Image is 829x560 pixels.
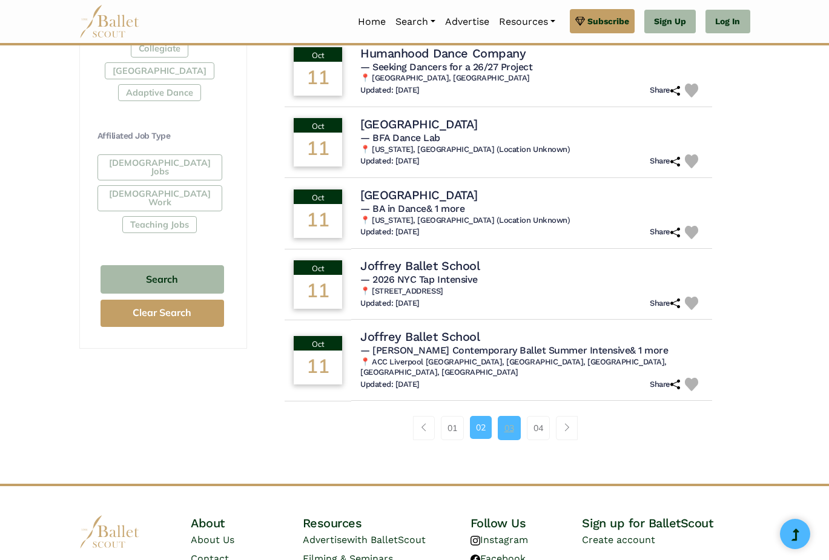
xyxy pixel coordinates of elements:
[360,298,420,309] h6: Updated: [DATE]
[294,189,342,204] div: Oct
[391,9,440,35] a: Search
[294,260,342,275] div: Oct
[494,9,560,35] a: Resources
[441,416,464,440] a: 01
[650,298,680,309] h6: Share
[294,133,342,166] div: 11
[650,156,680,166] h6: Share
[347,534,426,545] span: with BalletScout
[360,344,668,356] span: — [PERSON_NAME] Contemporary Ballet Summer Intensive
[360,132,440,143] span: — BFA Dance Lab
[360,187,477,203] h4: [GEOGRAPHIC_DATA]
[294,118,342,133] div: Oct
[587,15,629,28] span: Subscribe
[294,336,342,351] div: Oct
[360,45,526,61] h4: Humanhood Dance Company
[471,515,583,531] h4: Follow Us
[294,47,342,62] div: Oct
[294,62,342,96] div: 11
[303,534,426,545] a: Advertisewith BalletScout
[360,61,532,73] span: — Seeking Dancers for a 26/27 Project
[360,380,420,390] h6: Updated: [DATE]
[97,130,227,142] h4: Affiliated Job Type
[360,227,420,237] h6: Updated: [DATE]
[303,515,471,531] h4: Resources
[360,203,464,214] span: — BA in Dance
[360,216,703,226] h6: 📍 [US_STATE], [GEOGRAPHIC_DATA] (Location Unknown)
[360,156,420,166] h6: Updated: [DATE]
[353,9,391,35] a: Home
[570,9,635,33] a: Subscribe
[630,344,668,356] a: & 1 more
[470,416,492,439] a: 02
[360,286,703,297] h6: 📍 [STREET_ADDRESS]
[191,515,303,531] h4: About
[471,534,528,545] a: Instagram
[360,329,480,344] h4: Joffrey Ballet School
[191,534,234,545] a: About Us
[650,227,680,237] h6: Share
[294,275,342,309] div: 11
[360,274,477,285] span: — 2026 NYC Tap Intensive
[413,416,584,440] nav: Page navigation example
[101,265,224,294] button: Search
[582,534,655,545] a: Create account
[101,300,224,327] button: Clear Search
[360,73,703,84] h6: 📍 [GEOGRAPHIC_DATA], [GEOGRAPHIC_DATA]
[471,536,480,545] img: instagram logo
[294,204,342,238] div: 11
[498,416,521,440] a: 03
[360,145,703,155] h6: 📍 [US_STATE], [GEOGRAPHIC_DATA] (Location Unknown)
[527,416,550,440] a: 04
[360,85,420,96] h6: Updated: [DATE]
[650,85,680,96] h6: Share
[575,15,585,28] img: gem.svg
[426,203,464,214] a: & 1 more
[705,10,750,34] a: Log In
[294,351,342,384] div: 11
[582,515,750,531] h4: Sign up for BalletScout
[440,9,494,35] a: Advertise
[650,380,680,390] h6: Share
[644,10,696,34] a: Sign Up
[360,357,703,378] h6: 📍 ACC Liverpool [GEOGRAPHIC_DATA], [GEOGRAPHIC_DATA], [GEOGRAPHIC_DATA], [GEOGRAPHIC_DATA], [GEOG...
[360,258,480,274] h4: Joffrey Ballet School
[360,116,477,132] h4: [GEOGRAPHIC_DATA]
[79,515,140,548] img: logo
